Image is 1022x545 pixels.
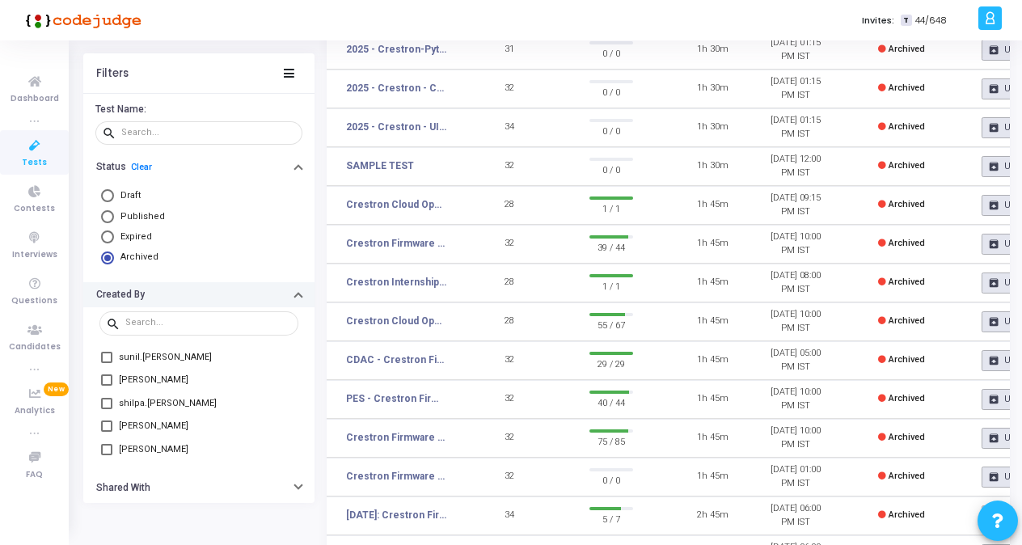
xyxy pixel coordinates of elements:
td: 28 [468,264,551,302]
a: Crestron Cloud Operations Internship Coding Test [346,314,446,328]
a: 2025 - Crestron-Python-Coding-Test - 2 [346,42,446,57]
span: Published [120,210,165,221]
td: 1h 45m [671,380,754,419]
td: [DATE] 01:15 PM IST [754,108,838,147]
span: Archived [889,471,925,481]
span: Archived [889,315,925,326]
span: Questions [11,294,57,308]
td: 28 [468,302,551,341]
mat-icon: unarchive [988,355,999,366]
img: logo [20,4,141,36]
td: 34 [468,496,551,535]
h6: Status [96,161,126,173]
td: [DATE] 12:00 PM IST [754,147,838,186]
span: sunil.[PERSON_NAME] [119,348,212,367]
td: 1h 30m [671,147,754,186]
td: 31 [468,31,551,70]
a: Clear [131,162,152,172]
span: Archived [889,238,925,248]
span: Archived [889,160,925,171]
span: Archived [889,82,925,93]
a: Crestron Firmware Internship Coding Test [346,236,446,251]
span: 55 / 67 [589,316,633,332]
span: shilpa.[PERSON_NAME] [119,393,217,412]
td: [DATE] 01:00 PM IST [754,458,838,496]
span: 1 / 1 [589,277,633,294]
span: Archived [120,251,158,262]
span: 5 / 7 [589,510,633,526]
td: 32 [468,458,551,496]
td: [DATE] 10:00 PM IST [754,380,838,419]
span: Contests [14,202,55,216]
span: Tests [22,156,47,170]
h6: Shared With [96,481,150,493]
a: 2025 - Crestron - UI - Coding-Test - 2 [346,120,446,134]
span: Archived [889,121,925,132]
span: 29 / 29 [589,355,633,371]
span: 40 / 44 [589,394,633,410]
mat-icon: unarchive [988,122,999,133]
mat-icon: unarchive [988,316,999,327]
span: 0 / 0 [589,83,633,99]
h6: Test Name: [95,103,298,115]
span: [PERSON_NAME] [119,439,188,458]
td: [DATE] 10:00 PM IST [754,302,838,341]
td: [DATE] 09:15 PM IST [754,186,838,225]
td: 32 [468,341,551,380]
td: 1h 45m [671,341,754,380]
span: Archived [889,199,925,209]
td: 1h 45m [671,186,754,225]
span: Dashboard [11,92,59,106]
a: 2025 - Crestron - C-C++ - Coding Test - 2 [346,81,446,95]
span: FAQ [26,468,43,482]
td: [DATE] 08:00 PM IST [754,264,838,302]
td: 32 [468,147,551,186]
td: 1h 45m [671,419,754,458]
span: Candidates [9,340,61,354]
a: Crestron Cloud Operations Internship Coding Test [346,197,446,212]
span: 0 / 0 [589,122,633,138]
span: New [44,382,69,396]
td: [DATE] 10:00 PM IST [754,419,838,458]
td: [DATE] 01:15 PM IST [754,70,838,108]
mat-icon: unarchive [988,161,999,172]
a: CDAC - Crestron Firmware Coding Test [346,353,446,367]
mat-icon: unarchive [988,83,999,95]
span: Interviews [12,248,57,262]
mat-icon: search [106,315,125,330]
td: 1h 30m [671,31,754,70]
a: Crestron Firmware Internship Coding Test [346,469,446,484]
mat-icon: search [102,125,121,140]
td: 32 [468,380,551,419]
span: 39 / 44 [589,239,633,255]
mat-icon: unarchive [988,394,999,405]
span: Archived [889,44,925,54]
a: [DATE]: Crestron Firmware Engineer Test [346,508,446,522]
td: [DATE] 10:00 PM IST [754,225,838,264]
button: Created By [83,282,315,307]
span: Expired [120,230,152,241]
mat-icon: unarchive [988,471,999,483]
span: Archived [889,393,925,403]
button: Shared With [83,475,315,500]
span: Archived [889,354,925,365]
span: [PERSON_NAME] [119,370,188,390]
span: Archived [889,277,925,287]
mat-icon: unarchive [988,200,999,211]
mat-icon: unarchive [988,277,999,289]
td: [DATE] 06:00 PM IST [754,496,838,535]
button: StatusClear [83,154,315,180]
div: Filters [96,67,129,80]
td: 32 [468,225,551,264]
span: 75 / 85 [589,433,633,449]
td: 1h 45m [671,225,754,264]
input: Search... [121,128,296,137]
label: Invites: [862,14,894,27]
mat-icon: unarchive [988,44,999,56]
td: 34 [468,108,551,147]
td: 1h 45m [671,264,754,302]
mat-icon: unarchive [988,239,999,250]
td: 32 [468,70,551,108]
a: Crestron Internship Coding Test [346,275,446,289]
span: Analytics [15,404,55,418]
